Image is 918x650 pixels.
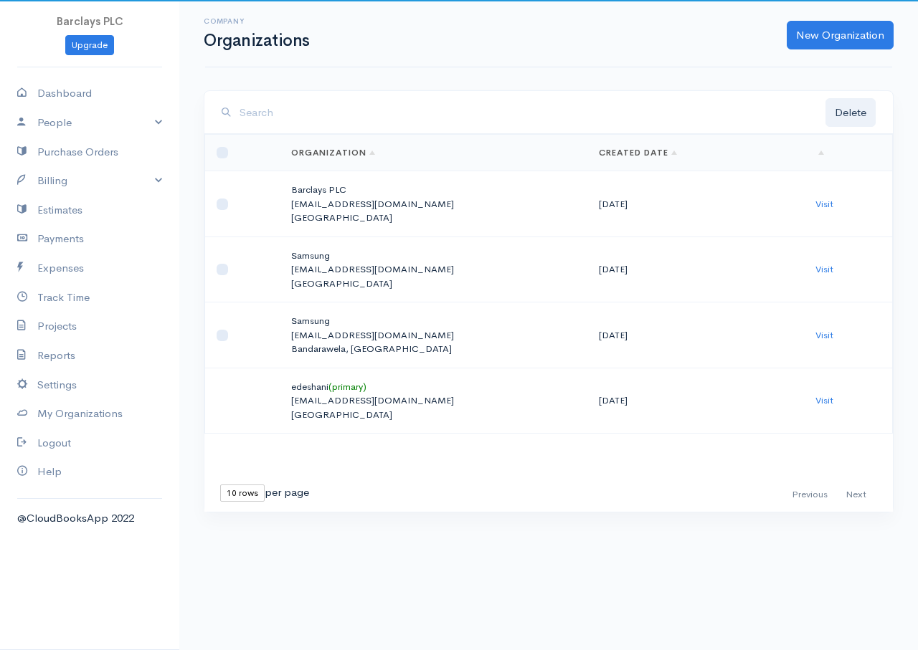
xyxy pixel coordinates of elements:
h1: Organizations [204,32,310,49]
p: [EMAIL_ADDRESS][DOMAIN_NAME] [291,328,577,343]
a: Upgrade [65,35,114,56]
a: Organization [291,147,376,158]
td: [DATE] [587,302,804,368]
td: Samsung [280,236,588,302]
a: Visit [815,394,833,406]
a: Created Date [599,147,677,158]
td: [DATE] [587,368,804,434]
div: @CloudBooksApp 2022 [17,510,162,527]
p: Bandarawela, [GEOGRAPHIC_DATA] [291,342,577,356]
td: Samsung [280,302,588,368]
a: Visit [815,263,833,275]
div: per page [220,484,309,502]
td: [DATE] [587,171,804,237]
a: Visit [815,198,833,210]
p: [GEOGRAPHIC_DATA] [291,277,577,291]
td: [DATE] [587,236,804,302]
td: edeshani [280,368,588,434]
span: Barclays PLC [57,14,123,28]
p: [EMAIL_ADDRESS][DOMAIN_NAME] [291,262,577,277]
span: (primary) [328,381,366,393]
p: [GEOGRAPHIC_DATA] [291,211,577,225]
p: [EMAIL_ADDRESS][DOMAIN_NAME] [291,393,577,408]
p: [EMAIL_ADDRESS][DOMAIN_NAME] [291,197,577,211]
button: Delete [825,98,876,128]
a: Visit [815,329,833,341]
input: Search [240,98,825,128]
p: [GEOGRAPHIC_DATA] [291,408,577,422]
a: New Organization [787,21,894,50]
td: Barclays PLC [280,171,588,237]
h6: Company [204,17,310,25]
